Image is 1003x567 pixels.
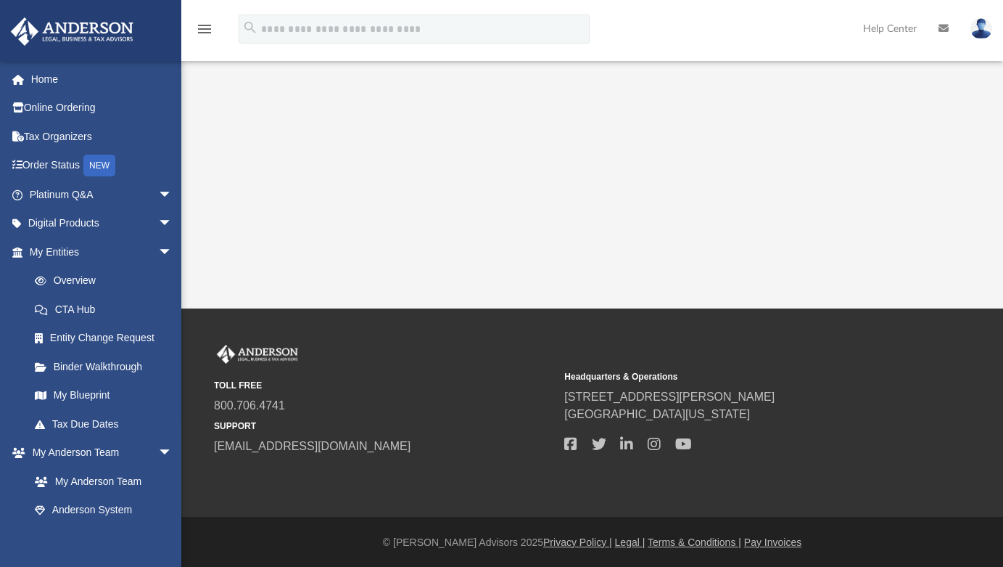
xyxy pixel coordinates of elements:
a: Order StatusNEW [10,151,194,181]
img: Anderson Advisors Platinum Portal [214,345,301,364]
a: Tax Due Dates [20,409,194,438]
span: arrow_drop_down [158,180,187,210]
a: Entity Change Request [20,324,194,353]
a: Pay Invoices [744,537,801,548]
a: My Entitiesarrow_drop_down [10,237,194,266]
a: [STREET_ADDRESS][PERSON_NAME] [564,391,775,403]
small: Headquarters & Operations [564,370,904,383]
div: NEW [83,155,115,176]
a: My Anderson Teamarrow_drop_down [10,438,187,468]
i: menu [196,20,213,38]
a: 800.706.4741 [214,399,285,412]
div: © [PERSON_NAME] Advisors 2025 [181,535,1003,550]
a: Anderson System [20,496,187,525]
span: arrow_drop_down [158,237,187,267]
a: menu [196,28,213,38]
a: CTA Hub [20,295,194,324]
a: My Blueprint [20,381,187,410]
a: [EMAIL_ADDRESS][DOMAIN_NAME] [214,440,410,452]
a: Online Ordering [10,94,194,123]
i: search [242,20,258,36]
img: Anderson Advisors Platinum Portal [7,17,138,46]
a: Terms & Conditions | [648,537,741,548]
a: [GEOGRAPHIC_DATA][US_STATE] [564,408,750,420]
a: Binder Walkthrough [20,352,194,381]
a: Overview [20,266,194,295]
span: arrow_drop_down [158,209,187,239]
small: SUPPORT [214,420,554,433]
a: Privacy Policy | [543,537,612,548]
a: Platinum Q&Aarrow_drop_down [10,180,194,209]
a: Digital Productsarrow_drop_down [10,209,194,238]
span: arrow_drop_down [158,438,187,468]
small: TOLL FREE [214,379,554,392]
a: Legal | [615,537,645,548]
a: My Anderson Team [20,467,180,496]
a: Home [10,65,194,94]
img: User Pic [970,18,992,39]
a: Tax Organizers [10,122,194,151]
